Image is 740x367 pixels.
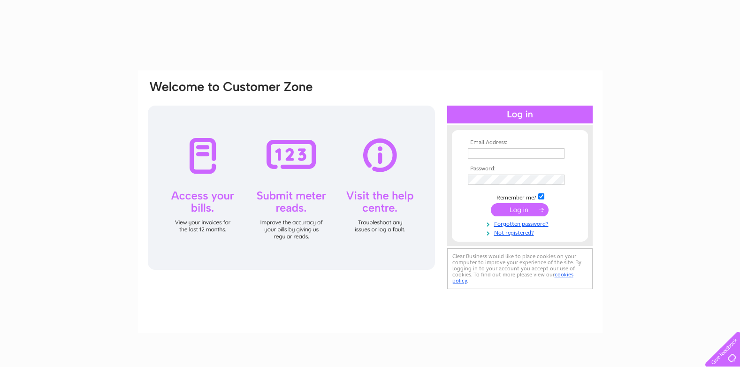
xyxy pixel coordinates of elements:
td: Remember me? [465,192,574,201]
th: Password: [465,166,574,172]
a: cookies policy [452,271,573,284]
input: Submit [491,203,549,216]
a: Not registered? [468,228,574,237]
th: Email Address: [465,139,574,146]
div: Clear Business would like to place cookies on your computer to improve your experience of the sit... [447,248,593,289]
a: Forgotten password? [468,219,574,228]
